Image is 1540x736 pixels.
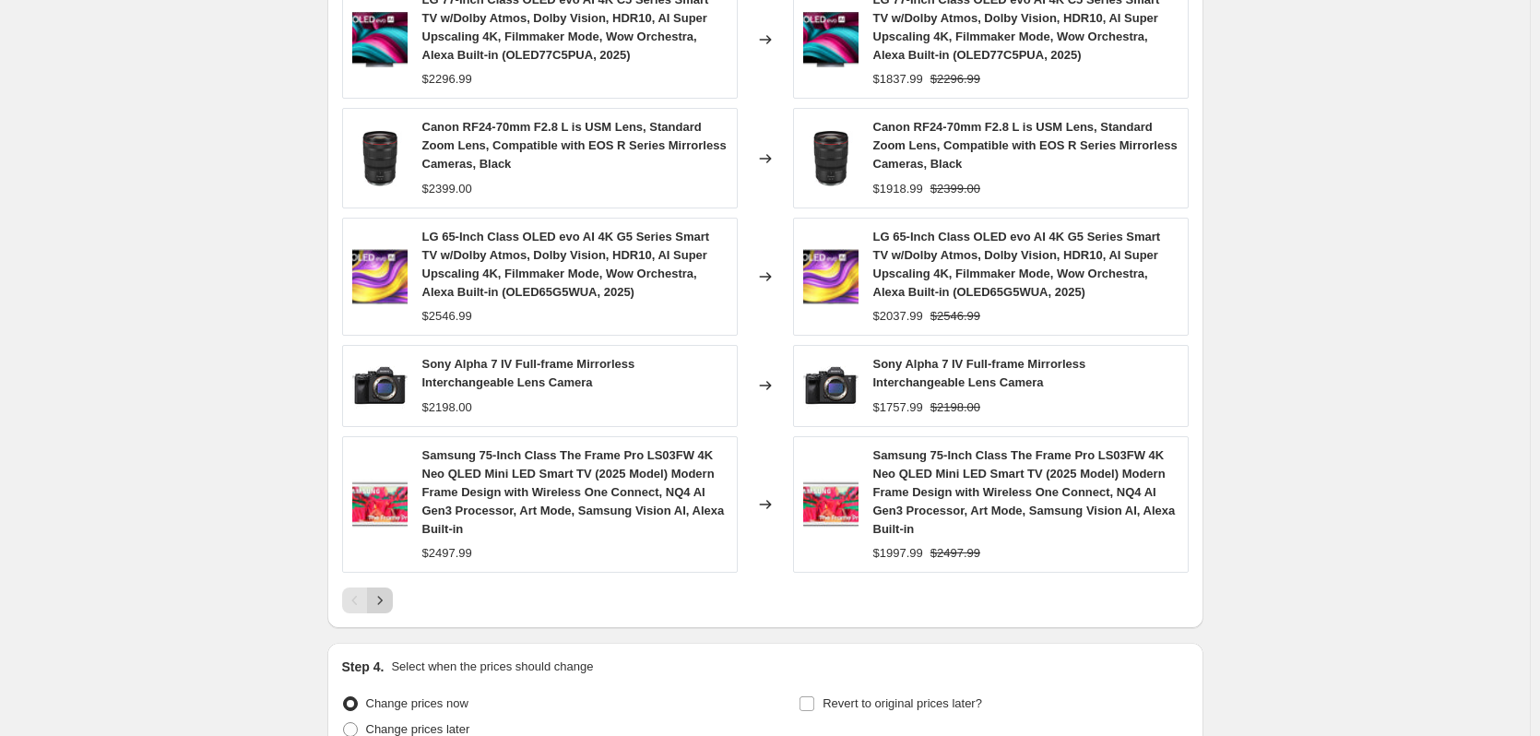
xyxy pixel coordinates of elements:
span: Sony Alpha 7 IV Full-frame Mirrorless Interchangeable Lens Camera [873,357,1086,389]
strike: $2296.99 [930,70,980,89]
span: Change prices now [366,696,468,710]
span: LG 65-Inch Class OLED evo AI 4K G5 Series Smart TV w/Dolby Atmos, Dolby Vision, HDR10, AI Super U... [873,230,1161,299]
img: 91ac8_fwNOL_80x.jpg [803,12,859,67]
div: $2546.99 [422,307,472,326]
span: Canon RF24-70mm F2.8 L is USM Lens, Standard Zoom Lens, Compatible with EOS R Series Mirrorless C... [422,120,727,171]
img: 91IlCZLFS9L_80x.jpg [352,249,408,304]
img: 91IlCZLFS9L_80x.jpg [803,249,859,304]
img: 71BaBwNek-L_80x.jpg [803,358,859,413]
img: 71BaBwNek-L_80x.jpg [352,358,408,413]
div: $2497.99 [422,544,472,563]
span: Sony Alpha 7 IV Full-frame Mirrorless Interchangeable Lens Camera [422,357,635,389]
div: $2296.99 [422,70,472,89]
span: Change prices later [366,722,470,736]
div: $2399.00 [422,180,472,198]
strike: $2399.00 [930,180,980,198]
span: Canon RF24-70mm F2.8 L is USM Lens, Standard Zoom Lens, Compatible with EOS R Series Mirrorless C... [873,120,1178,171]
div: $1757.99 [873,398,923,417]
button: Next [367,588,393,613]
img: 61B0Wy0EYIL_80x.jpg [803,131,859,186]
strike: $2497.99 [930,544,980,563]
div: $2037.99 [873,307,923,326]
nav: Pagination [342,588,393,613]
div: $1918.99 [873,180,923,198]
h2: Step 4. [342,658,385,676]
img: 61B0Wy0EYIL_80x.jpg [352,131,408,186]
p: Select when the prices should change [391,658,593,676]
span: Samsung 75-Inch Class The Frame Pro LS03FW 4K Neo QLED Mini LED Smart TV (2025 Model) Modern Fram... [873,448,1176,536]
strike: $2546.99 [930,307,980,326]
div: $1837.99 [873,70,923,89]
img: 81S7BOusKHL_80x.jpg [352,477,408,532]
img: 81S7BOusKHL_80x.jpg [803,477,859,532]
span: Samsung 75-Inch Class The Frame Pro LS03FW 4K Neo QLED Mini LED Smart TV (2025 Model) Modern Fram... [422,448,725,536]
span: Revert to original prices later? [823,696,982,710]
img: 91ac8_fwNOL_80x.jpg [352,12,408,67]
div: $1997.99 [873,544,923,563]
span: LG 65-Inch Class OLED evo AI 4K G5 Series Smart TV w/Dolby Atmos, Dolby Vision, HDR10, AI Super U... [422,230,710,299]
strike: $2198.00 [930,398,980,417]
div: $2198.00 [422,398,472,417]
